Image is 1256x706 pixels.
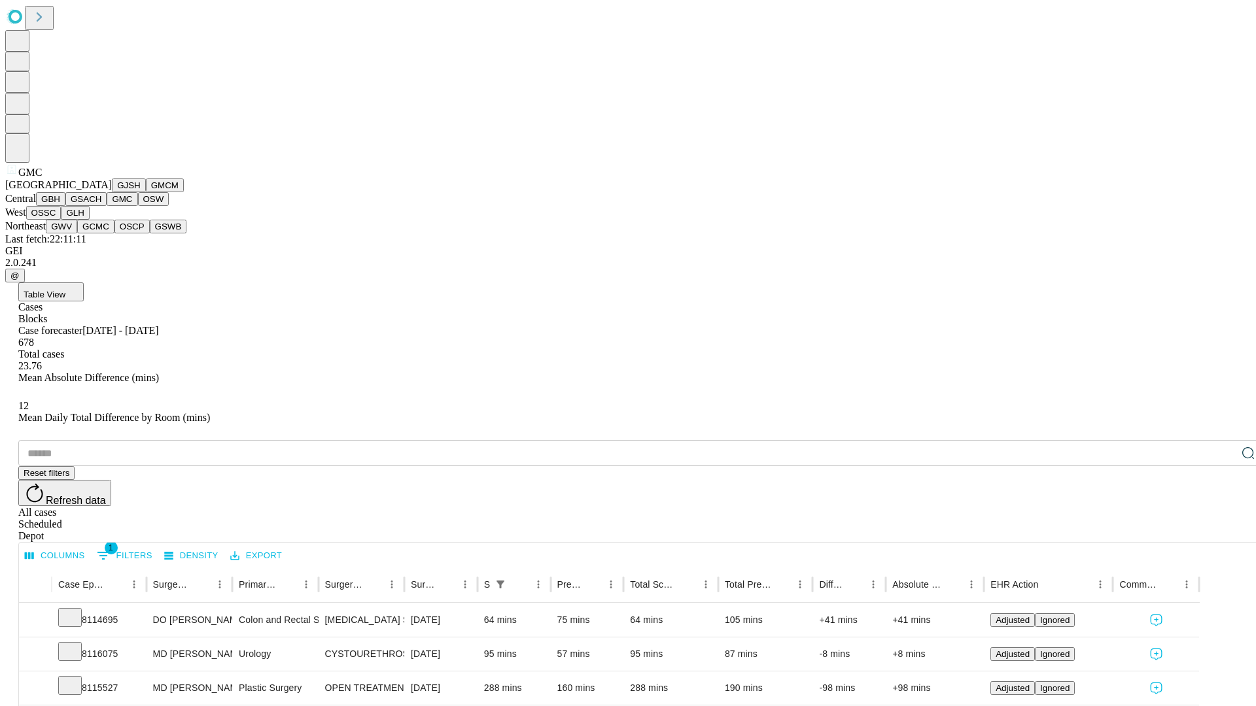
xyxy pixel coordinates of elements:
div: GEI [5,245,1251,257]
button: Adjusted [990,613,1035,627]
div: Urology [239,637,311,671]
button: OSCP [114,220,150,233]
span: Adjusted [996,615,1030,625]
div: 64 mins [484,603,544,637]
button: Density [161,546,222,566]
button: Menu [864,575,882,594]
button: Sort [846,575,864,594]
button: Sort [678,575,697,594]
button: Ignored [1035,613,1075,627]
div: 2.0.241 [5,257,1251,269]
button: Menu [962,575,981,594]
div: [MEDICAL_DATA] SKIN AND [MEDICAL_DATA] [325,603,398,637]
span: West [5,207,26,218]
div: CYSTOURETHROSCOPY [MEDICAL_DATA] WITH [MEDICAL_DATA] AND [MEDICAL_DATA] INSERTION [325,637,398,671]
div: Difference [819,579,845,590]
button: GMC [107,192,137,206]
button: GLH [61,206,89,220]
button: Sort [438,575,456,594]
button: GCMC [77,220,114,233]
div: Colon and Rectal Surgery [239,603,311,637]
span: Table View [24,290,65,299]
button: Reset filters [18,466,75,480]
button: Sort [107,575,125,594]
div: Absolute Difference [892,579,943,590]
button: Sort [364,575,383,594]
div: Total Predicted Duration [725,579,772,590]
button: Menu [529,575,548,594]
button: Menu [1091,575,1109,594]
div: Primary Service [239,579,277,590]
span: Total cases [18,348,64,360]
button: Sort [279,575,297,594]
button: GJSH [112,178,146,192]
div: [DATE] [411,671,471,705]
div: +41 mins [892,603,977,637]
button: Table View [18,282,84,301]
button: Show filters [491,575,510,594]
span: Reset filters [24,468,69,478]
button: OSW [138,192,169,206]
div: MD [PERSON_NAME] R Md [153,637,226,671]
button: Sort [1159,575,1177,594]
div: Comments [1119,579,1157,590]
button: OSSC [26,206,61,220]
div: DO [PERSON_NAME] [153,603,226,637]
div: [DATE] [411,637,471,671]
span: Mean Daily Total Difference by Room (mins) [18,412,210,423]
button: Show filters [94,545,156,566]
span: 1 [105,541,118,554]
button: Menu [602,575,620,594]
span: Case forecaster [18,325,82,336]
button: GBH [36,192,65,206]
span: 23.76 [18,360,42,371]
div: 57 mins [557,637,618,671]
div: +41 mins [819,603,879,637]
button: Select columns [22,546,88,566]
div: Total Scheduled Duration [630,579,677,590]
div: 64 mins [630,603,712,637]
div: Predicted In Room Duration [557,579,583,590]
span: [DATE] - [DATE] [82,325,158,336]
div: 8116075 [58,637,140,671]
button: Sort [944,575,962,594]
div: 288 mins [484,671,544,705]
div: 75 mins [557,603,618,637]
button: GSACH [65,192,107,206]
div: 95 mins [630,637,712,671]
div: Surgeon Name [153,579,191,590]
div: Surgery Date [411,579,436,590]
span: [GEOGRAPHIC_DATA] [5,179,112,190]
div: +8 mins [892,637,977,671]
div: 95 mins [484,637,544,671]
div: 160 mins [557,671,618,705]
span: Ignored [1040,615,1070,625]
button: Sort [1039,575,1058,594]
div: Plastic Surgery [239,671,311,705]
span: Central [5,193,36,204]
div: 8115527 [58,671,140,705]
button: Export [227,546,285,566]
button: GSWB [150,220,187,233]
button: Menu [297,575,315,594]
span: Ignored [1040,649,1070,659]
button: GMCM [146,178,184,192]
button: Menu [211,575,229,594]
button: Sort [511,575,529,594]
button: Menu [456,575,474,594]
span: @ [10,271,20,280]
div: 288 mins [630,671,712,705]
div: 1 active filter [491,575,510,594]
button: Sort [773,575,791,594]
button: Refresh data [18,480,111,506]
button: Menu [791,575,809,594]
button: Expand [26,643,45,666]
button: Adjusted [990,647,1035,661]
span: Mean Absolute Difference (mins) [18,372,159,383]
div: EHR Action [990,579,1038,590]
button: Expand [26,609,45,632]
span: Refresh data [46,495,106,506]
span: Adjusted [996,649,1030,659]
div: Surgery Name [325,579,363,590]
button: Menu [697,575,715,594]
